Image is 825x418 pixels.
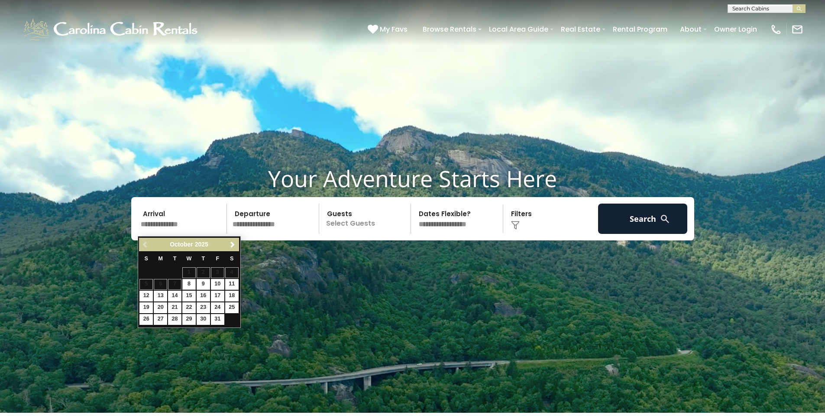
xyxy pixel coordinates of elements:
span: Sunday [145,256,148,262]
span: Wednesday [187,256,192,262]
a: 15 [182,291,196,301]
a: 22 [182,302,196,313]
img: filter--v1.png [511,221,520,230]
a: 28 [168,314,181,325]
a: 29 [182,314,196,325]
span: Tuesday [173,256,177,262]
a: 18 [225,291,239,301]
a: 25 [225,302,239,313]
a: 24 [211,302,224,313]
a: 21 [168,302,181,313]
a: 30 [197,314,210,325]
span: Monday [158,256,163,262]
span: My Favs [380,24,408,35]
a: 23 [197,302,210,313]
a: 9 [197,279,210,290]
a: Browse Rentals [418,22,481,37]
a: Rental Program [608,22,672,37]
img: mail-regular-white.png [791,23,803,36]
a: 12 [139,291,153,301]
a: 16 [197,291,210,301]
a: 13 [154,291,167,301]
button: Search [598,204,688,234]
span: 2025 [195,241,208,248]
p: Select Guests [322,204,411,234]
span: Next [229,241,236,248]
span: Saturday [230,256,233,262]
a: 26 [139,314,153,325]
a: 27 [154,314,167,325]
a: 14 [168,291,181,301]
span: Friday [216,256,219,262]
a: Real Estate [556,22,605,37]
a: 11 [225,279,239,290]
h1: Your Adventure Starts Here [6,165,819,192]
a: 10 [211,279,224,290]
a: 19 [139,302,153,313]
a: About [676,22,706,37]
a: 31 [211,314,224,325]
a: Owner Login [710,22,761,37]
a: Next [227,239,238,250]
a: 8 [182,279,196,290]
a: My Favs [368,24,410,35]
span: October [170,241,193,248]
img: search-regular-white.png [660,214,670,224]
a: 17 [211,291,224,301]
img: phone-regular-white.png [770,23,782,36]
span: Thursday [202,256,205,262]
a: Local Area Guide [485,22,553,37]
img: White-1-1-2.png [22,16,201,42]
a: 20 [154,302,167,313]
